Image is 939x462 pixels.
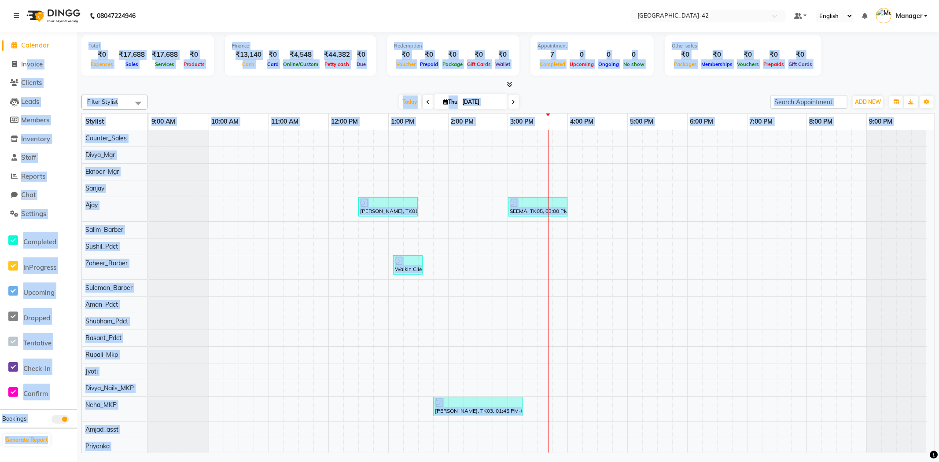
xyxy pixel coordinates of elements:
[85,301,118,308] span: Aman_Pdct
[181,50,207,60] div: ₹0
[418,61,440,67] span: Prepaid
[85,425,118,433] span: Amjad_asst
[867,115,895,128] a: 9:00 PM
[269,115,301,128] a: 11:00 AM
[672,50,699,60] div: ₹0
[209,115,241,128] a: 10:00 AM
[2,59,75,70] a: Invoice
[85,151,115,159] span: Divya_Mgr
[320,50,354,60] div: ₹44,382
[434,398,522,415] div: [PERSON_NAME], TK03, 01:45 PM-03:15 PM, Dermalogica Cleanup(F) (₹2500),Eyebrows & Upperlips (₹100)
[621,50,647,60] div: 0
[354,50,369,60] div: ₹0
[21,97,39,106] span: Leads
[329,115,360,128] a: 12:00 PM
[21,153,36,161] span: Staff
[896,11,922,21] span: Manager
[2,97,75,107] a: Leads
[85,184,104,192] span: Sanjay
[153,61,177,67] span: Services
[440,61,465,67] span: Package
[855,99,881,105] span: ADD NEW
[85,442,110,450] span: Priyanka
[2,134,75,144] a: Inventory
[85,226,123,234] span: Salim_Barber
[442,99,460,105] span: Thu
[2,78,75,88] a: Clients
[85,317,128,325] span: Shubham_Pdct
[509,198,567,215] div: SEEMA, TK05, 03:00 PM-04:00 PM, [PERSON_NAME] and Gloss Experience Ritual (₹4000)
[2,172,75,182] a: Reports
[628,115,655,128] a: 5:00 PM
[21,209,46,218] span: Settings
[394,50,418,60] div: ₹0
[23,389,48,398] span: Confirm
[85,367,98,375] span: Jyoti
[21,116,49,124] span: Members
[23,339,52,347] span: Tentative
[115,50,148,60] div: ₹17,688
[88,42,207,50] div: Total
[181,61,207,67] span: Products
[265,50,281,60] div: ₹0
[21,41,49,49] span: Calendar
[149,115,177,128] a: 9:00 AM
[538,61,567,67] span: Completed
[761,61,786,67] span: Prepaids
[21,78,42,87] span: Clients
[23,263,56,271] span: InProgress
[465,61,493,67] span: Gift Cards
[123,61,140,67] span: Sales
[323,61,352,67] span: Petty cash
[735,50,761,60] div: ₹0
[699,61,735,67] span: Memberships
[21,172,45,180] span: Reports
[2,190,75,200] a: Chat
[2,209,75,219] a: Settings
[389,115,416,128] a: 1:00 PM
[85,242,118,250] span: Sushil_Pdct
[85,117,104,125] span: Stylist
[23,288,55,297] span: Upcoming
[21,135,50,143] span: Inventory
[232,50,265,60] div: ₹13,140
[761,50,786,60] div: ₹0
[85,351,118,359] span: Rupali_Mkp
[2,415,26,422] span: Bookings
[508,115,536,128] a: 3:00 PM
[265,61,281,67] span: Card
[418,50,440,60] div: ₹0
[394,257,422,273] div: Walkin Client [GEOGRAPHIC_DATA], 01:05 PM-01:35 PM, Stylist Cut(M) (₹700)
[621,61,647,67] span: No show
[786,61,814,67] span: Gift Cards
[232,42,369,50] div: Finance
[281,50,320,60] div: ₹4,548
[85,284,133,292] span: Suleman_Barber
[23,238,56,246] span: Completed
[85,334,122,342] span: Basant_Pdct
[688,115,715,128] a: 6:00 PM
[853,96,883,108] button: ADD NEW
[85,201,98,209] span: Ajay
[770,95,847,109] input: Search Appointment
[538,50,567,60] div: 7
[399,95,421,109] span: Today
[567,50,596,60] div: 0
[2,40,75,51] a: Calendar
[148,50,181,60] div: ₹17,688
[23,364,51,373] span: Check-In
[567,61,596,67] span: Upcoming
[786,50,814,60] div: ₹0
[88,61,115,67] span: Expenses
[394,61,418,67] span: Voucher
[672,61,699,67] span: Packages
[240,61,257,67] span: Cash
[460,95,504,109] input: 2025-09-04
[596,50,621,60] div: 0
[2,153,75,163] a: Staff
[735,61,761,67] span: Vouchers
[21,60,43,68] span: Invoice
[21,191,36,199] span: Chat
[85,168,119,176] span: Eknoor_Mgr
[281,61,320,67] span: Online/Custom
